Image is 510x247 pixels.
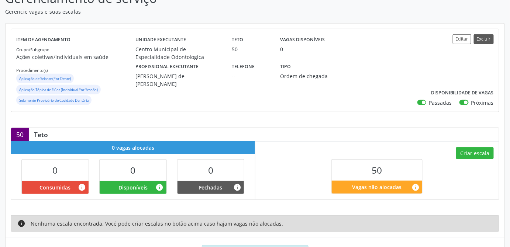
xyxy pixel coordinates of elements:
small: Procedimento(s) [16,67,48,73]
div: 50 [11,128,29,141]
small: Grupo/Subgrupo [16,47,49,52]
div: [PERSON_NAME] de [PERSON_NAME] [136,72,222,88]
i: Quantidade de vagas restantes do teto de vagas [411,183,420,191]
label: Tipo [280,61,291,72]
span: 0 [208,164,213,176]
div: Centro Municipal de Especialidade Odontologica [136,45,222,61]
div: 0 [280,45,283,53]
label: Passadas [429,99,452,107]
small: Selamento Provisório de Cavidade Dentária [19,98,89,103]
span: Fechadas [199,184,223,191]
div: 0 vagas alocadas [11,141,255,154]
i: Vagas alocadas que possuem marcações associadas [78,183,86,191]
label: Teto [232,34,243,46]
small: Aplicação Tópica de Flúor (Individual Por Sessão) [19,87,98,92]
span: 50 [372,164,382,176]
button: Editar [453,34,471,44]
p: Ações coletivas/individuais em saúde [16,53,136,61]
div: Teto [29,131,53,139]
label: Item de agendamento [16,34,70,46]
span: Consumidas [39,184,70,191]
span: 0 [130,164,135,176]
small: Aplicação de Selante (Por Dente) [19,76,71,81]
label: Profissional executante [136,61,199,72]
label: Próximas [471,99,494,107]
span: 0 [52,164,58,176]
div: 50 [232,45,269,53]
div: Nenhuma escala encontrada. Você pode criar escalas no botão acima caso hajam vagas não alocadas. [11,215,499,232]
label: Unidade executante [136,34,186,46]
label: Telefone [232,61,255,72]
i: Vagas alocadas e sem marcações associadas [156,183,164,191]
i: Vagas alocadas e sem marcações associadas que tiveram sua disponibilidade fechada [233,183,241,191]
label: Vagas disponíveis [280,34,325,46]
label: Disponibilidade de vagas [431,87,494,99]
button: Excluir [474,34,494,44]
div: Ordem de chegada [280,72,342,80]
span: Vagas não alocadas [352,183,402,191]
div: -- [232,72,269,80]
button: Criar escala [456,147,494,160]
span: Disponíveis [118,184,148,191]
p: Gerencie vagas e suas escalas [5,8,355,15]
